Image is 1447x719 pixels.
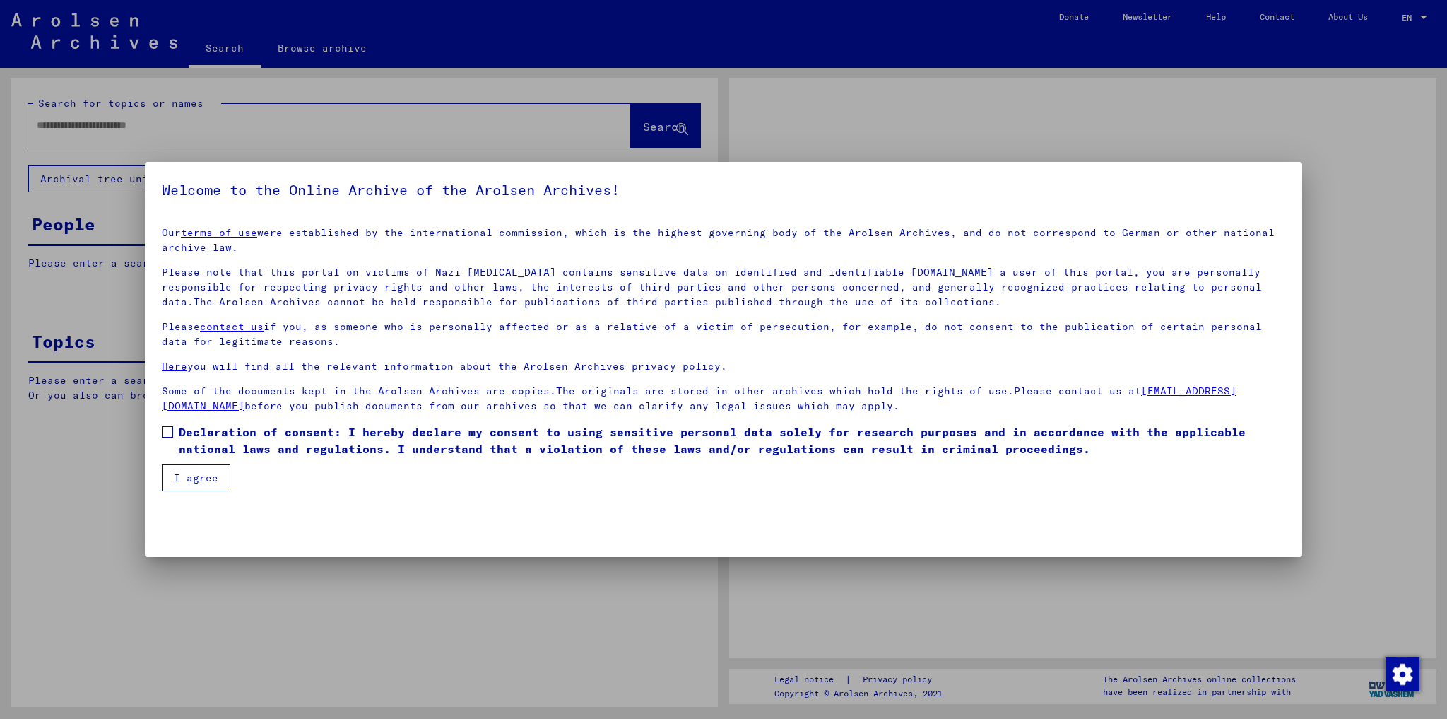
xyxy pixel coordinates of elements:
[162,179,1285,201] h5: Welcome to the Online Archive of the Arolsen Archives!
[162,464,230,491] button: I agree
[162,359,1285,374] p: you will find all the relevant information about the Arolsen Archives privacy policy.
[1386,657,1419,691] img: Change consent
[179,423,1285,457] span: Declaration of consent: I hereby declare my consent to using sensitive personal data solely for r...
[162,385,1236,412] a: [EMAIL_ADDRESS][DOMAIN_NAME]
[181,226,257,239] a: terms of use
[162,226,1285,255] p: Our were established by the international commission, which is the highest governing body of the ...
[162,320,1285,349] p: Please if you, as someone who is personally affected or as a relative of a victim of persecution,...
[162,265,1285,310] p: Please note that this portal on victims of Nazi [MEDICAL_DATA] contains sensitive data on identif...
[200,320,264,333] a: contact us
[162,384,1285,414] p: Some of the documents kept in the Arolsen Archives are copies.The originals are stored in other a...
[162,360,187,373] a: Here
